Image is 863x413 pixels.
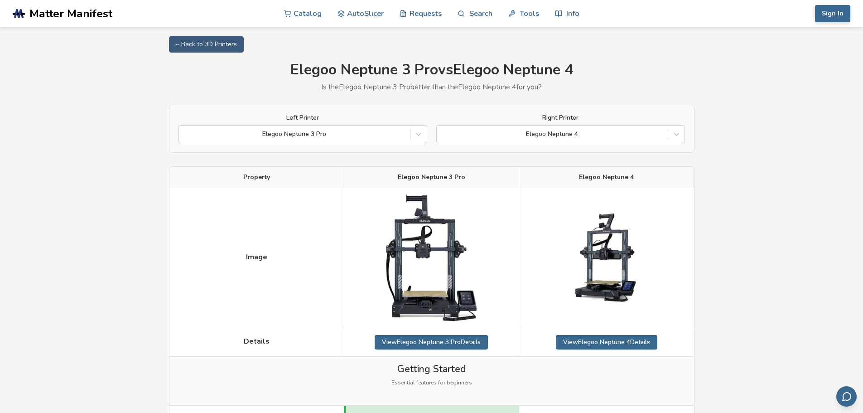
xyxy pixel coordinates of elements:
a: ViewElegoo Neptune 3 ProDetails [375,335,488,350]
a: ViewElegoo Neptune 4Details [556,335,657,350]
p: Is the Elegoo Neptune 3 Pro better than the Elegoo Neptune 4 for you? [169,83,694,91]
a: ← Back to 3D Printers [169,36,244,53]
span: Image [246,253,267,261]
button: Sign In [815,5,850,22]
img: Elegoo Neptune 4 [561,213,652,303]
input: Elegoo Neptune 4 [441,131,443,138]
span: Elegoo Neptune 3 Pro [398,174,465,181]
button: Send feedback via email [836,386,857,407]
img: Elegoo Neptune 3 Pro [386,194,477,321]
label: Right Printer [436,114,685,121]
input: Elegoo Neptune 3 Pro [183,131,185,138]
label: Left Printer [178,114,427,121]
span: Getting Started [397,364,466,374]
span: Details [244,337,270,345]
h1: Elegoo Neptune 3 Pro vs Elegoo Neptune 4 [169,62,694,78]
span: Matter Manifest [29,7,112,20]
span: Property [243,174,270,181]
span: Elegoo Neptune 4 [579,174,634,181]
span: Essential features for beginners [391,380,472,386]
